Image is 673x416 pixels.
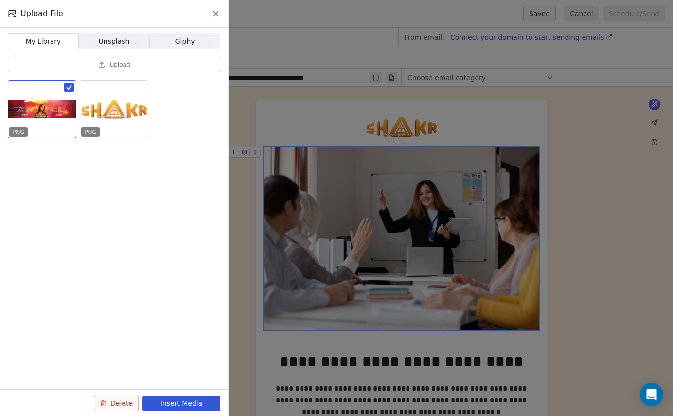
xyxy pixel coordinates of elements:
[84,128,97,136] p: PNG
[20,8,63,19] span: Upload File
[142,396,220,411] button: Insert Media
[640,383,663,406] div: Open Intercom Messenger
[109,61,130,68] span: Upload
[12,128,25,136] p: PNG
[175,36,195,47] span: Giphy
[99,36,130,47] span: Unsplash
[94,396,139,411] button: Delete
[8,57,220,72] button: Upload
